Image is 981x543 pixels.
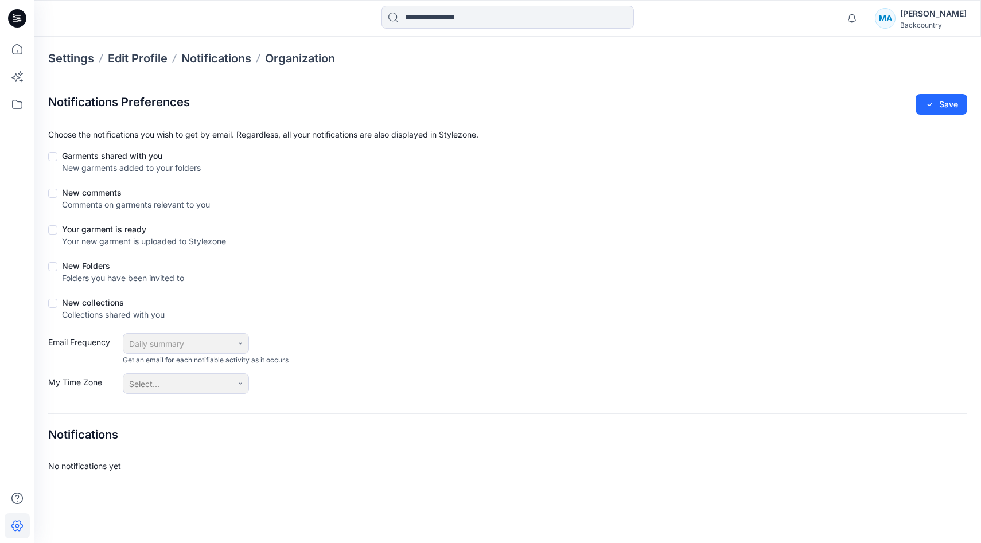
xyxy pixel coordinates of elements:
div: Your garment is ready [62,223,226,235]
h2: Notifications Preferences [48,95,190,109]
div: [PERSON_NAME] [900,7,967,21]
p: Choose the notifications you wish to get by email. Regardless, all your notifications are also di... [48,128,967,140]
div: New garments added to your folders [62,162,201,174]
div: MA [875,8,896,29]
div: New collections [62,296,165,308]
a: Organization [265,50,335,67]
div: Folders you have been invited to [62,272,184,284]
div: Collections shared with you [62,308,165,321]
label: Email Frequency [48,336,117,365]
a: Notifications [181,50,251,67]
a: Edit Profile [108,50,168,67]
div: New Folders [62,260,184,272]
div: Backcountry [900,21,967,29]
button: Save [916,94,967,115]
label: My Time Zone [48,376,117,394]
div: Your new garment is uploaded to Stylezone [62,235,226,247]
p: Settings [48,50,94,67]
div: New comments [62,186,210,198]
h4: Notifications [48,428,118,442]
div: Garments shared with you [62,150,201,162]
div: No notifications yet [48,460,967,472]
div: Comments on garments relevant to you [62,198,210,210]
span: Get an email for each notifiable activity as it occurs [123,355,289,365]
